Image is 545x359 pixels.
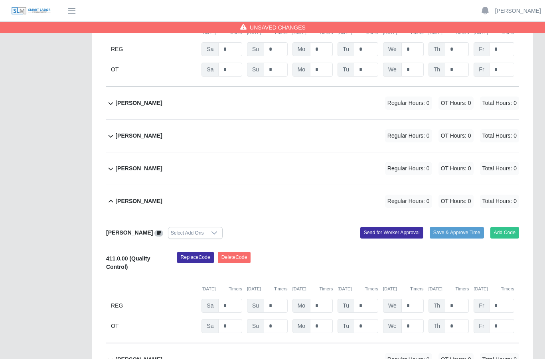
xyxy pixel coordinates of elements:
button: Timers [320,286,333,293]
button: [PERSON_NAME] Regular Hours: 0 OT Hours: 0 Total Hours: 0 [106,87,519,120]
button: Timers [274,286,288,293]
div: [DATE] [201,286,242,293]
div: OT [111,63,197,77]
button: ReplaceCode [177,252,214,263]
button: [PERSON_NAME] Regular Hours: 0 OT Hours: 0 Total Hours: 0 [106,185,519,218]
span: Total Hours: 0 [480,130,519,143]
span: Mo [292,320,310,333]
button: [PERSON_NAME] Regular Hours: 0 OT Hours: 0 Total Hours: 0 [106,153,519,185]
b: [PERSON_NAME] [106,230,153,236]
button: Timers [229,286,242,293]
div: [DATE] [474,286,514,293]
div: REG [111,43,197,57]
span: Fr [474,43,489,57]
span: Sa [201,299,219,313]
span: OT Hours: 0 [438,130,474,143]
span: Fr [474,299,489,313]
span: Sa [201,320,219,333]
span: Su [247,320,264,333]
button: Timers [365,286,378,293]
span: Tu [338,299,354,313]
div: [DATE] [247,286,288,293]
button: Timers [456,286,469,293]
span: Regular Hours: 0 [385,97,432,110]
span: Regular Hours: 0 [385,195,432,208]
a: [PERSON_NAME] [495,7,541,15]
b: [PERSON_NAME] [115,99,162,108]
div: Select Add Ons [168,228,206,239]
a: View/Edit Notes [154,230,163,236]
span: Sa [201,43,219,57]
span: OT Hours: 0 [438,162,474,176]
button: Save & Approve Time [430,227,484,239]
button: Timers [410,286,424,293]
span: Mo [292,299,310,313]
div: [DATE] [428,286,469,293]
b: [PERSON_NAME] [115,165,162,173]
span: Th [428,299,445,313]
span: Total Hours: 0 [480,162,519,176]
span: Total Hours: 0 [480,97,519,110]
div: REG [111,299,197,313]
button: DeleteCode [218,252,251,263]
span: Regular Hours: 0 [385,162,432,176]
button: Send for Worker Approval [360,227,423,239]
button: Add Code [490,227,519,239]
span: Su [247,63,264,77]
span: Total Hours: 0 [480,195,519,208]
span: Tu [338,43,354,57]
img: SLM Logo [11,7,51,16]
span: We [383,320,402,333]
button: Timers [501,286,514,293]
div: [DATE] [383,286,424,293]
span: Fr [474,320,489,333]
span: Th [428,63,445,77]
span: We [383,43,402,57]
span: Unsaved Changes [250,24,306,32]
span: OT Hours: 0 [438,97,474,110]
span: We [383,299,402,313]
span: Th [428,320,445,333]
button: [PERSON_NAME] Regular Hours: 0 OT Hours: 0 Total Hours: 0 [106,120,519,152]
span: Tu [338,320,354,333]
div: OT [111,320,197,333]
span: Th [428,43,445,57]
span: Su [247,43,264,57]
span: Regular Hours: 0 [385,130,432,143]
div: [DATE] [338,286,378,293]
span: Tu [338,63,354,77]
b: 411.0.00 (Quality Control) [106,256,150,270]
div: [DATE] [292,286,333,293]
span: Sa [201,63,219,77]
span: Fr [474,63,489,77]
span: Mo [292,63,310,77]
b: [PERSON_NAME] [115,197,162,206]
span: Mo [292,43,310,57]
span: Su [247,299,264,313]
span: OT Hours: 0 [438,195,474,208]
span: We [383,63,402,77]
b: [PERSON_NAME] [115,132,162,140]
